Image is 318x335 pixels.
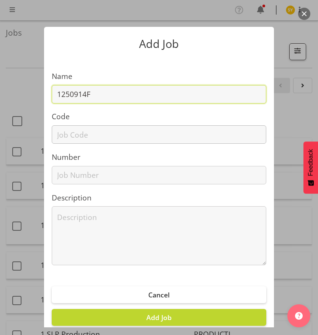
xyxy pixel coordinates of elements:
[295,312,303,320] img: help-xxl-2.png
[52,286,266,303] button: Cancel
[146,313,172,322] span: Add Job
[303,141,318,194] button: Feedback - Show survey
[52,38,266,49] p: Add Job
[52,71,266,82] label: Name
[52,125,266,144] input: Job Code
[52,166,266,184] input: Job Number
[307,149,314,176] span: Feedback
[52,192,266,204] label: Description
[52,152,266,163] label: Number
[52,85,266,103] input: Job Name
[148,290,170,299] span: Cancel
[52,309,266,326] button: Add Job
[52,111,266,122] label: Code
